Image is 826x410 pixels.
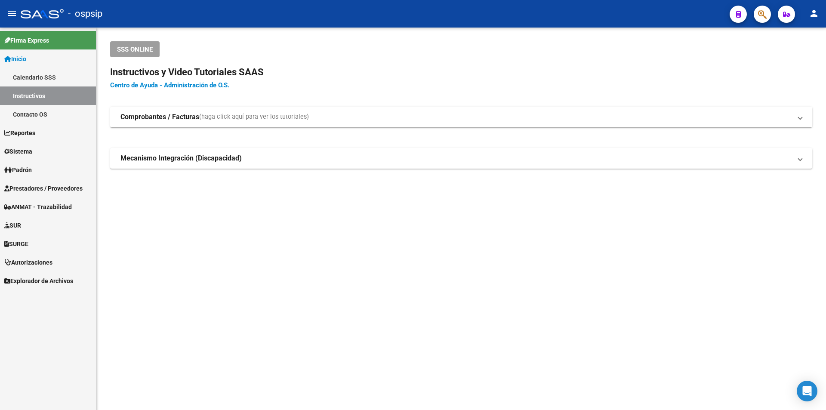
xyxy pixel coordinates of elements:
[4,276,73,286] span: Explorador de Archivos
[110,64,812,80] h2: Instructivos y Video Tutoriales SAAS
[4,258,52,267] span: Autorizaciones
[4,239,28,249] span: SURGE
[120,154,242,163] strong: Mecanismo Integración (Discapacidad)
[4,165,32,175] span: Padrón
[797,381,817,401] div: Open Intercom Messenger
[117,46,153,53] span: SSS ONLINE
[4,221,21,230] span: SUR
[4,147,32,156] span: Sistema
[199,112,309,122] span: (haga click aquí para ver los tutoriales)
[110,81,229,89] a: Centro de Ayuda - Administración de O.S.
[4,184,83,193] span: Prestadores / Proveedores
[120,112,199,122] strong: Comprobantes / Facturas
[4,54,26,64] span: Inicio
[68,4,102,23] span: - ospsip
[110,148,812,169] mat-expansion-panel-header: Mecanismo Integración (Discapacidad)
[4,128,35,138] span: Reportes
[809,8,819,18] mat-icon: person
[110,107,812,127] mat-expansion-panel-header: Comprobantes / Facturas(haga click aquí para ver los tutoriales)
[7,8,17,18] mat-icon: menu
[4,36,49,45] span: Firma Express
[110,41,160,57] button: SSS ONLINE
[4,202,72,212] span: ANMAT - Trazabilidad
